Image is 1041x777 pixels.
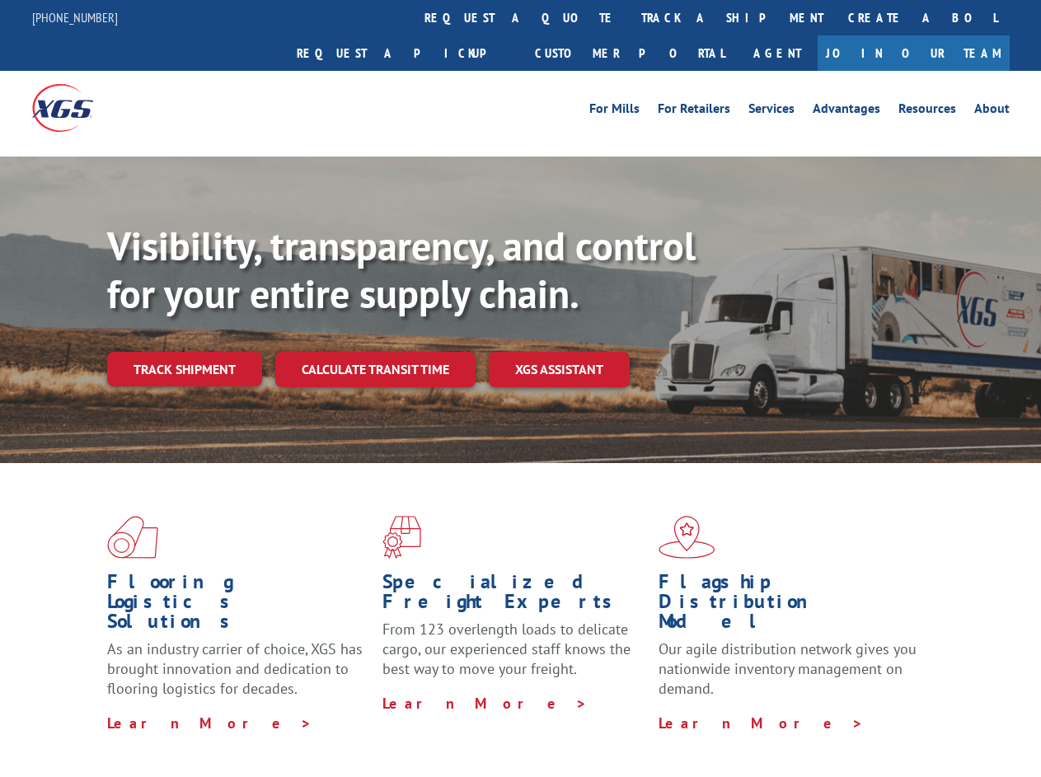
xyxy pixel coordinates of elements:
[818,35,1010,71] a: Join Our Team
[658,102,730,120] a: For Retailers
[589,102,640,120] a: For Mills
[382,620,645,693] p: From 123 overlength loads to delicate cargo, our experienced staff knows the best way to move you...
[737,35,818,71] a: Agent
[659,516,715,559] img: xgs-icon-flagship-distribution-model-red
[659,572,921,639] h1: Flagship Distribution Model
[275,352,476,387] a: Calculate transit time
[898,102,956,120] a: Resources
[382,572,645,620] h1: Specialized Freight Experts
[107,572,370,639] h1: Flooring Logistics Solutions
[659,639,917,698] span: Our agile distribution network gives you nationwide inventory management on demand.
[974,102,1010,120] a: About
[659,714,864,733] a: Learn More >
[382,694,588,713] a: Learn More >
[489,352,630,387] a: XGS ASSISTANT
[107,352,262,386] a: Track shipment
[523,35,737,71] a: Customer Portal
[284,35,523,71] a: Request a pickup
[107,639,363,698] span: As an industry carrier of choice, XGS has brought innovation and dedication to flooring logistics...
[107,714,312,733] a: Learn More >
[382,516,421,559] img: xgs-icon-focused-on-flooring-red
[813,102,880,120] a: Advantages
[107,516,158,559] img: xgs-icon-total-supply-chain-intelligence-red
[107,220,696,319] b: Visibility, transparency, and control for your entire supply chain.
[32,9,118,26] a: [PHONE_NUMBER]
[748,102,795,120] a: Services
